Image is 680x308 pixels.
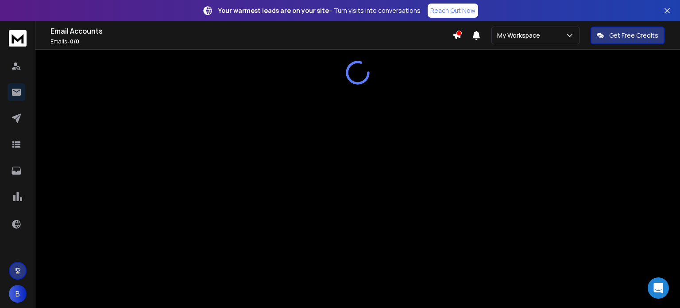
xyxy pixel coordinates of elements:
[50,26,452,36] h1: Email Accounts
[9,285,27,303] button: B
[9,30,27,47] img: logo
[428,4,478,18] a: Reach Out Now
[50,38,452,45] p: Emails :
[218,6,421,15] p: – Turn visits into conversations
[497,31,544,40] p: My Workspace
[648,277,669,299] div: Open Intercom Messenger
[591,27,665,44] button: Get Free Credits
[218,6,329,15] strong: Your warmest leads are on your site
[609,31,658,40] p: Get Free Credits
[430,6,475,15] p: Reach Out Now
[70,38,79,45] span: 0 / 0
